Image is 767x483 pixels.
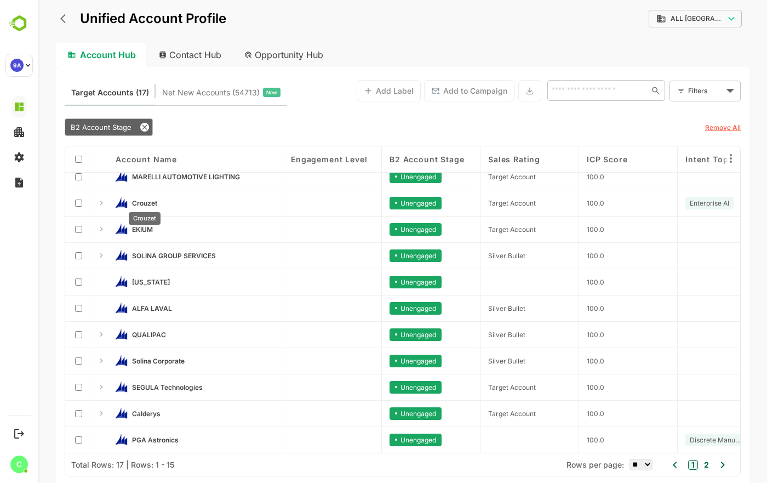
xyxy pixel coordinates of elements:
[548,278,566,286] span: 100.0
[18,43,107,67] div: Account Hub
[351,197,403,209] div: Unengaged
[450,331,487,339] span: Silver Bullet
[33,460,136,469] div: Total Rows: 17 | Rows: 1 - 15
[112,43,193,67] div: Contact Hub
[548,436,566,444] span: 100.0
[667,123,702,132] u: Remove All
[351,223,403,236] div: Unengaged
[33,86,111,100] span: Known accounts you’ve identified to target - imported from CRM, Offline upload, or promoted from ...
[94,410,122,418] span: Calderys
[450,225,497,234] span: Target Account
[351,276,403,288] div: Unengaged
[649,79,702,102] div: Filters
[12,426,26,441] button: Logout
[10,456,28,473] div: C
[18,29,26,37] img: website_grey.svg
[94,383,164,391] span: SEGULA Technologies
[94,252,178,260] span: SOLINA GROUP SERVICES
[650,85,685,96] div: Filters
[351,249,403,262] div: Unengaged
[94,173,202,181] span: MARELLI AUTOMOTIVE LIGHTING
[124,64,133,72] img: tab_keywords_by_traffic_grey.svg
[650,460,660,470] button: 1
[94,278,131,286] span: delaware
[651,436,704,444] span: Discrete Manufacturing ERP
[10,59,24,72] div: 9A
[351,302,403,315] div: Unengaged
[351,155,426,164] span: B2 Account Stage
[610,8,703,30] div: ALL [GEOGRAPHIC_DATA]
[618,14,686,24] div: ALL France
[548,225,566,234] span: 100.0
[351,407,403,420] div: Unengaged
[94,331,128,339] span: QUALIPAC
[44,64,53,72] img: tab_domain_overview_orange.svg
[647,155,702,164] span: Intent Topics
[450,304,487,312] span: Silver Bullet
[548,155,589,164] span: ICP Score
[548,331,566,339] span: 100.0
[318,80,382,101] button: Add Label
[90,212,122,225] div: Crouzet
[632,15,686,22] span: ALL [GEOGRAPHIC_DATA]
[32,123,93,132] span: B2 Account Stage
[351,328,403,341] div: Unengaged
[42,12,188,25] p: Unified Account Profile
[450,357,487,365] span: Silver Bullet
[77,155,139,164] span: Account Name
[94,225,115,234] span: EKIUM
[197,43,295,67] div: Opportunity Hub
[351,381,403,394] div: Unengaged
[351,171,403,183] div: Unengaged
[94,357,146,365] span: Solina Corporate
[351,434,403,446] div: Unengaged
[663,459,671,471] button: 2
[124,86,221,100] span: Net New Accounts ( 54713 )
[548,252,566,260] span: 100.0
[228,86,239,100] span: New
[548,173,566,181] span: 100.0
[548,304,566,312] span: 100.0
[136,65,168,72] div: Mots-clés
[548,199,566,207] span: 100.0
[548,357,566,365] span: 100.0
[450,252,487,260] span: Silver Bullet
[31,18,54,26] div: v 4.0.25
[28,29,81,37] div: Domaine: [URL]
[548,383,566,391] span: 100.0
[94,304,134,312] span: ALFA LAVAL
[26,118,115,136] div: B2 Account Stage
[548,410,566,418] span: 100.0
[450,173,497,181] span: Target Account
[651,199,691,207] span: Enterprise AI
[351,355,403,367] div: Unengaged
[480,80,503,101] button: Export the selected data as CSV
[450,410,497,418] span: Target Account
[19,10,36,27] button: back
[5,13,33,34] img: BambooboxLogoMark.f1c84d78b4c51b1a7b5f700c9845e183.svg
[253,155,329,164] span: Engagement Level
[18,18,26,26] img: logo_orange.svg
[528,460,586,469] span: Rows per page:
[94,199,119,207] span: Crouzet
[450,383,497,391] span: Target Account
[56,65,84,72] div: Domaine
[94,436,140,444] span: PGA Astronics
[450,199,497,207] span: Target Account
[450,155,502,164] span: Sales Rating
[386,80,476,101] button: Add to Campaign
